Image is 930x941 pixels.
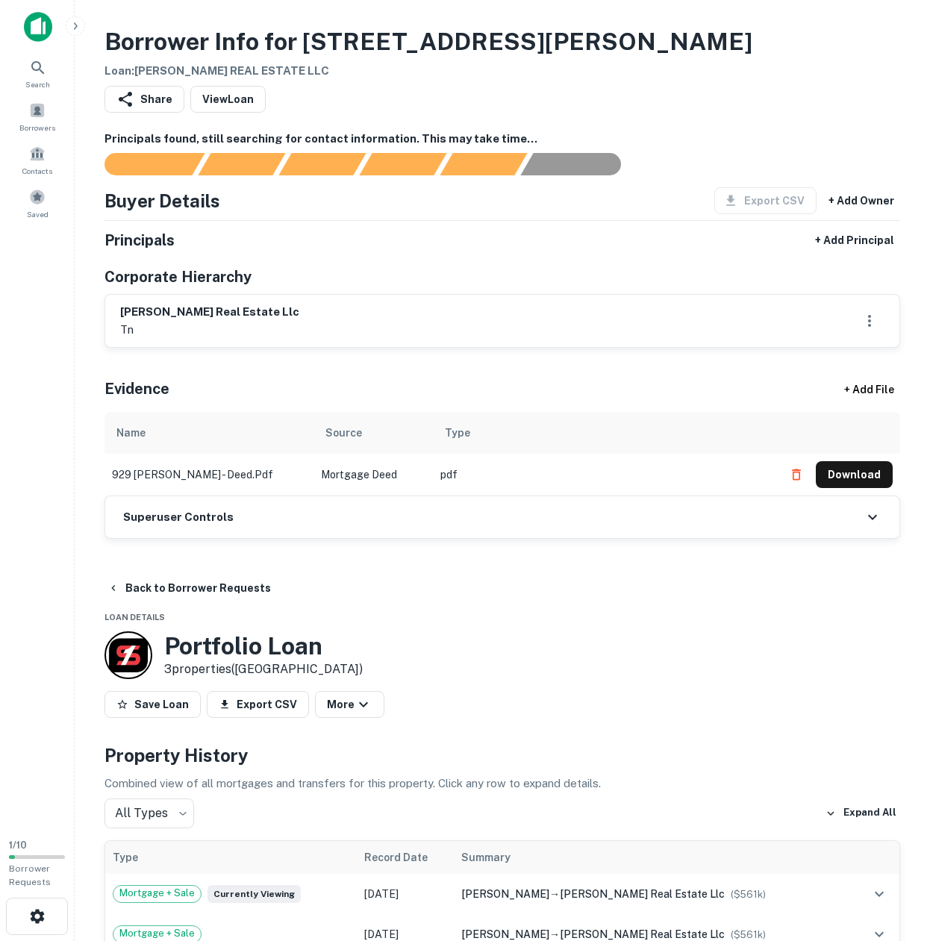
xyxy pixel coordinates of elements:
div: All Types [104,798,194,828]
th: Record Date [357,841,454,874]
button: Delete file [783,463,810,487]
div: Source [325,424,362,442]
button: More [315,691,384,718]
span: [PERSON_NAME] [461,928,549,940]
span: [PERSON_NAME] [461,888,549,900]
div: Principals found, still searching for contact information. This may take time... [440,153,527,175]
h6: Superuser Controls [123,509,234,526]
td: [DATE] [357,874,454,914]
div: Principals found, AI now looking for contact information... [359,153,446,175]
div: AI fulfillment process complete. [521,153,639,175]
button: Download [816,461,893,488]
span: [PERSON_NAME] real estate llc [560,888,725,900]
span: Search [25,78,50,90]
button: Back to Borrower Requests [102,575,277,601]
button: Share [104,86,184,113]
td: Mortgage Deed [313,454,433,495]
span: ($ 561k ) [731,929,766,940]
p: 3 properties ([GEOGRAPHIC_DATA]) [164,660,363,678]
h5: Evidence [104,378,169,400]
span: ($ 561k ) [731,889,766,900]
span: Mortgage + Sale [113,926,201,941]
div: + Add File [817,376,921,403]
a: Contacts [4,140,70,180]
h6: [PERSON_NAME] real estate llc [120,304,299,321]
div: Your request is received and processing... [198,153,285,175]
span: Loan Details [104,613,165,622]
button: + Add Principal [809,227,900,254]
a: Search [4,53,70,93]
th: Name [104,412,313,454]
p: Combined view of all mortgages and transfers for this property. Click any row to expand details. [104,775,900,792]
button: Expand All [822,802,900,825]
div: scrollable content [104,412,900,495]
td: 929 [PERSON_NAME] - deed.pdf [104,454,313,495]
span: Borrower Requests [9,863,51,887]
img: capitalize-icon.png [24,12,52,42]
button: Export CSV [207,691,309,718]
h5: Corporate Hierarchy [104,266,252,288]
td: pdf [433,454,775,495]
span: Currently viewing [207,885,301,903]
div: Documents found, AI parsing details... [278,153,366,175]
h6: Principals found, still searching for contact information. This may take time... [104,131,900,148]
span: Saved [27,208,49,220]
button: + Add Owner [823,187,900,214]
span: Contacts [22,165,52,177]
span: Borrowers [19,122,55,134]
p: tn [120,321,299,339]
div: Name [116,424,146,442]
h6: Loan : [PERSON_NAME] REAL ESTATE LLC [104,63,752,80]
h4: Buyer Details [104,187,220,214]
h5: Principals [104,229,175,251]
button: Save Loan [104,691,201,718]
span: [PERSON_NAME] real estate llc [560,928,725,940]
th: Type [105,841,357,874]
div: Type [445,424,470,442]
div: Sending borrower request to AI... [87,153,199,175]
h3: Portfolio Loan [164,632,363,660]
div: → [461,886,842,902]
th: Source [313,412,433,454]
span: Mortgage + Sale [113,886,201,901]
a: ViewLoan [190,86,266,113]
th: Type [433,412,775,454]
h3: Borrower Info for [STREET_ADDRESS][PERSON_NAME] [104,24,752,60]
a: Saved [4,183,70,223]
h4: Property History [104,742,900,769]
span: 1 / 10 [9,840,27,851]
a: Borrowers [4,96,70,137]
th: Summary [454,841,849,874]
button: expand row [867,881,892,907]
